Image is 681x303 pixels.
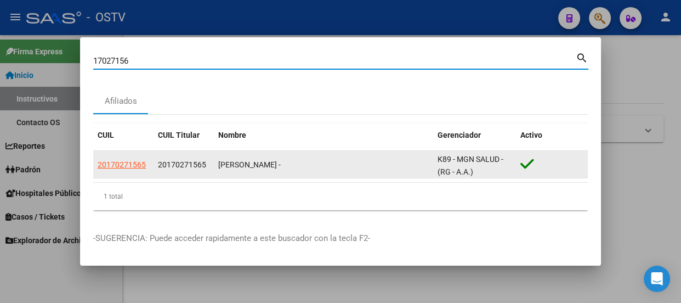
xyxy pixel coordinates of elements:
[93,124,154,147] datatable-header-cell: CUIL
[438,155,503,176] span: K89 - MGN SALUD - (RG - A.A.)
[438,131,481,139] span: Gerenciador
[93,183,588,210] div: 1 total
[433,124,516,147] datatable-header-cell: Gerenciador
[154,124,214,147] datatable-header-cell: CUIL Titular
[98,160,146,169] span: 20170271565
[214,124,433,147] datatable-header-cell: Nombre
[93,232,588,245] p: -SUGERENCIA: Puede acceder rapidamente a este buscador con la tecla F2-
[576,50,588,64] mat-icon: search
[520,131,542,139] span: Activo
[644,266,670,292] div: Open Intercom Messenger
[98,131,114,139] span: CUIL
[218,159,429,171] div: [PERSON_NAME] -
[105,95,137,108] div: Afiliados
[158,160,206,169] span: 20170271565
[516,124,588,147] datatable-header-cell: Activo
[218,131,246,139] span: Nombre
[158,131,200,139] span: CUIL Titular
